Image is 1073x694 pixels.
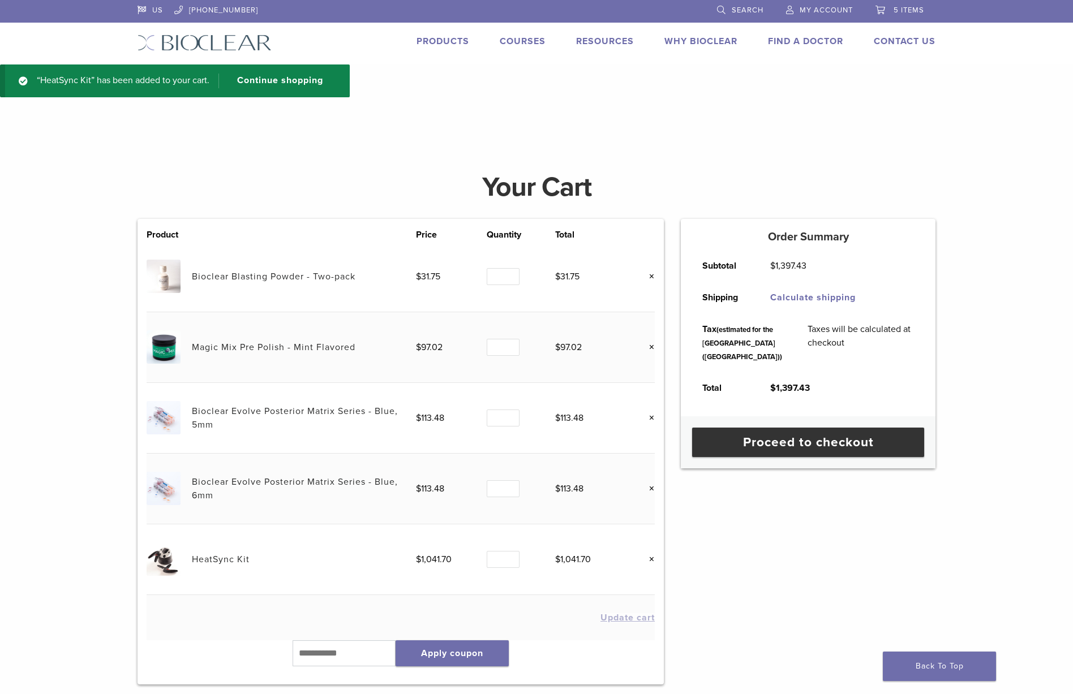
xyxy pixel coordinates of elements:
span: $ [416,554,421,565]
a: Courses [500,36,546,47]
img: Magic Mix Pre Polish - Mint Flavored [147,330,180,364]
bdi: 97.02 [416,342,443,353]
a: Products [417,36,469,47]
th: Quantity [487,228,555,242]
a: HeatSync Kit [192,554,250,565]
a: Resources [576,36,634,47]
img: Bioclear Evolve Posterior Matrix Series - Blue, 5mm [147,401,180,434]
a: Bioclear Blasting Powder - Two-pack [192,271,355,282]
span: $ [770,382,776,394]
img: HeatSync Kit [147,542,180,576]
a: Calculate shipping [770,292,856,303]
a: Remove this item [640,340,655,355]
bdi: 1,397.43 [770,260,806,271]
span: $ [416,483,421,494]
a: Remove this item [640,481,655,496]
img: Bioclear Blasting Powder - Two-pack [147,260,180,293]
bdi: 31.75 [555,271,580,282]
h5: Order Summary [681,230,935,244]
h1: Your Cart [129,174,944,201]
bdi: 31.75 [416,271,440,282]
button: Apply coupon [396,640,509,666]
bdi: 113.48 [416,412,444,424]
span: $ [555,342,560,353]
a: Remove this item [640,411,655,425]
a: Proceed to checkout [692,428,924,457]
span: $ [555,412,560,424]
th: Price [416,228,487,242]
span: $ [416,271,421,282]
a: Find A Doctor [768,36,843,47]
img: Bioclear [138,35,272,51]
img: Bioclear Evolve Posterior Matrix Series - Blue, 6mm [147,472,180,505]
span: $ [555,554,560,565]
a: Bioclear Evolve Posterior Matrix Series - Blue, 6mm [192,476,398,501]
th: Total [555,228,626,242]
th: Total [689,372,757,404]
bdi: 113.48 [555,412,583,424]
a: Remove this item [640,552,655,567]
span: 5 items [894,6,924,15]
bdi: 113.48 [416,483,444,494]
span: Search [732,6,763,15]
span: $ [416,412,421,424]
a: Back To Top [883,652,996,681]
bdi: 1,041.70 [416,554,452,565]
span: My Account [800,6,853,15]
a: Remove this item [640,269,655,284]
bdi: 113.48 [555,483,583,494]
small: (estimated for the [GEOGRAPHIC_DATA] ([GEOGRAPHIC_DATA])) [702,325,782,361]
span: $ [770,260,775,271]
bdi: 1,041.70 [555,554,591,565]
bdi: 97.02 [555,342,582,353]
button: Update cart [600,613,655,622]
td: Taxes will be calculated at checkout [795,313,927,372]
bdi: 1,397.43 [770,382,810,394]
th: Shipping [689,282,757,313]
a: Continue shopping [218,74,332,88]
th: Tax [689,313,795,372]
a: Why Bioclear [664,36,737,47]
span: $ [416,342,421,353]
a: Bioclear Evolve Posterior Matrix Series - Blue, 5mm [192,406,398,430]
span: $ [555,483,560,494]
th: Product [147,228,192,242]
a: Contact Us [874,36,935,47]
a: Magic Mix Pre Polish - Mint Flavored [192,342,355,353]
th: Subtotal [689,250,757,282]
span: $ [555,271,560,282]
